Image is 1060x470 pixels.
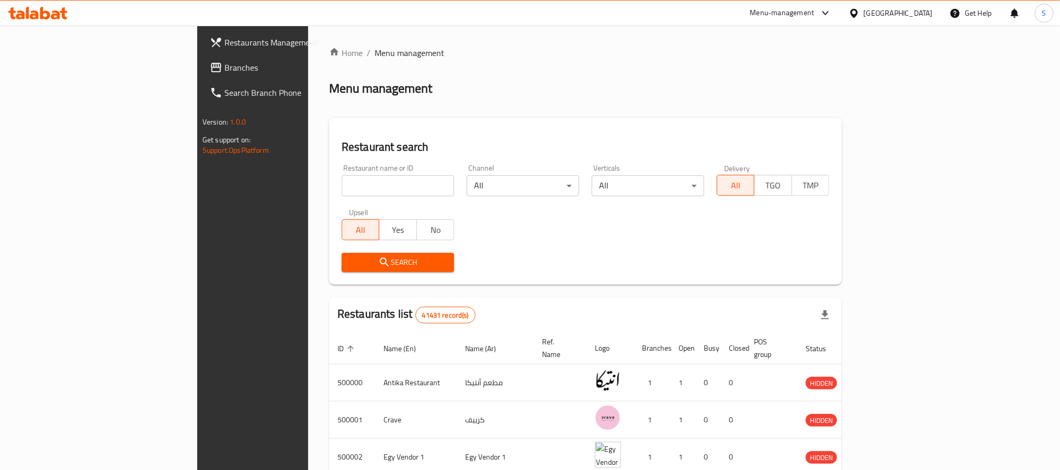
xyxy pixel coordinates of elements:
[634,364,670,401] td: 1
[415,307,476,323] div: Total records count
[634,401,670,439] td: 1
[796,178,825,193] span: TMP
[224,86,366,99] span: Search Branch Phone
[384,222,412,238] span: Yes
[350,256,446,269] span: Search
[201,55,374,80] a: Branches
[467,175,579,196] div: All
[695,332,720,364] th: Busy
[806,377,837,389] span: HIDDEN
[346,222,375,238] span: All
[595,405,621,431] img: Crave
[342,253,454,272] button: Search
[337,306,476,323] h2: Restaurants list
[342,139,829,155] h2: Restaurant search
[587,332,634,364] th: Logo
[416,310,475,320] span: 41431 record(s)
[202,115,228,129] span: Version:
[379,219,416,240] button: Yes
[806,452,837,464] span: HIDDEN
[595,442,621,468] img: Egy Vendor 1
[813,303,838,328] div: Export file
[595,367,621,394] img: Antika Restaurant
[342,219,379,240] button: All
[465,342,510,355] span: Name (Ar)
[720,401,746,439] td: 0
[337,342,357,355] span: ID
[806,415,837,427] span: HIDDEN
[329,47,842,59] nav: breadcrumb
[201,80,374,105] a: Search Branch Phone
[542,335,574,361] span: Ref. Name
[329,80,432,97] h2: Menu management
[670,364,695,401] td: 1
[695,401,720,439] td: 0
[864,7,933,19] div: [GEOGRAPHIC_DATA]
[717,175,754,196] button: All
[634,332,670,364] th: Branches
[230,115,246,129] span: 1.0.0
[224,36,366,49] span: Restaurants Management
[342,175,454,196] input: Search for restaurant name or ID..
[349,209,368,216] label: Upsell
[750,7,815,19] div: Menu-management
[375,364,457,401] td: Antika Restaurant
[721,178,750,193] span: All
[754,335,785,361] span: POS group
[202,133,251,147] span: Get support on:
[224,61,366,74] span: Branches
[592,175,704,196] div: All
[384,342,430,355] span: Name (En)
[695,364,720,401] td: 0
[720,332,746,364] th: Closed
[754,175,792,196] button: TGO
[457,364,534,401] td: مطعم أنتيكا
[421,222,450,238] span: No
[806,342,840,355] span: Status
[792,175,829,196] button: TMP
[670,401,695,439] td: 1
[670,332,695,364] th: Open
[457,401,534,439] td: كرييف
[201,30,374,55] a: Restaurants Management
[375,47,444,59] span: Menu management
[375,401,457,439] td: Crave
[1042,7,1046,19] span: S
[720,364,746,401] td: 0
[724,164,750,172] label: Delivery
[416,219,454,240] button: No
[202,143,269,157] a: Support.OpsPlatform
[759,178,787,193] span: TGO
